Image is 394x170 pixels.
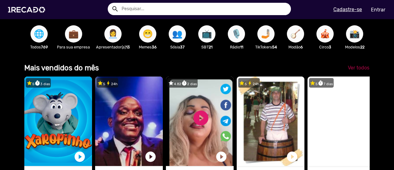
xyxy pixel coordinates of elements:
a: play_circle_filled [286,151,298,163]
p: Rádio [225,44,248,50]
b: 21 [209,45,212,49]
span: 💼 [68,25,79,43]
p: Circo [313,44,337,50]
p: Memes [136,44,159,50]
span: 🎪 [320,25,330,43]
p: Todos [27,44,51,50]
b: 37 [180,45,185,49]
span: 📺 [202,25,212,43]
b: 3 [329,45,331,49]
button: 🎪 [316,25,334,43]
p: Apresentador(a) [96,44,130,50]
u: Cadastre-se [333,6,362,12]
b: 36 [152,45,157,49]
p: SBT [195,44,219,50]
video: 1RECADO vídeos dedicados para fãs e empresas [95,77,163,166]
a: Entrar [367,4,389,15]
b: 11 [240,45,243,49]
button: 📸 [346,25,363,43]
video: 1RECADO vídeos dedicados para fãs e empresas [24,77,92,166]
button: 🤳🏼 [257,25,275,43]
b: 6 [300,45,303,49]
span: Ver todos [348,65,369,71]
button: Example home icon [109,3,120,14]
span: 📸 [349,25,360,43]
button: 🌐 [30,25,48,43]
p: Modão [284,44,307,50]
p: Para sua empresa [57,44,90,50]
button: 😁 [139,25,156,43]
span: 👩‍💼 [108,25,118,43]
span: 👥 [172,25,183,43]
b: 13 [126,45,130,49]
a: play_circle_filled [144,151,157,163]
p: TikTokers [254,44,278,50]
p: Sósia [166,44,189,50]
button: 👥 [169,25,186,43]
span: 🤳🏼 [261,25,271,43]
b: 22 [360,45,364,49]
button: 💼 [65,25,82,43]
a: play_circle_filled [215,151,227,163]
video: 1RECADO vídeos dedicados para fãs e empresas [166,77,234,166]
mat-icon: Example home icon [111,5,119,13]
b: 54 [272,45,277,49]
span: 🎙️ [231,25,242,43]
button: 👩‍💼 [104,25,122,43]
input: Pesquisar... [117,3,291,15]
video: 1RECADO vídeos dedicados para fãs e empresas [308,77,375,166]
span: 🌐 [34,25,44,43]
a: play_circle_filled [74,151,86,163]
p: Modelos [343,44,366,50]
span: 🪕 [290,25,301,43]
b: Mais vendidos do mês [24,64,99,72]
video: 1RECADO vídeos dedicados para fãs e empresas [237,77,304,166]
button: 🎙️ [228,25,245,43]
a: play_circle_filled [357,151,369,163]
button: 🪕 [287,25,304,43]
b: 769 [41,45,48,49]
button: 📺 [198,25,215,43]
span: 😁 [143,25,153,43]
